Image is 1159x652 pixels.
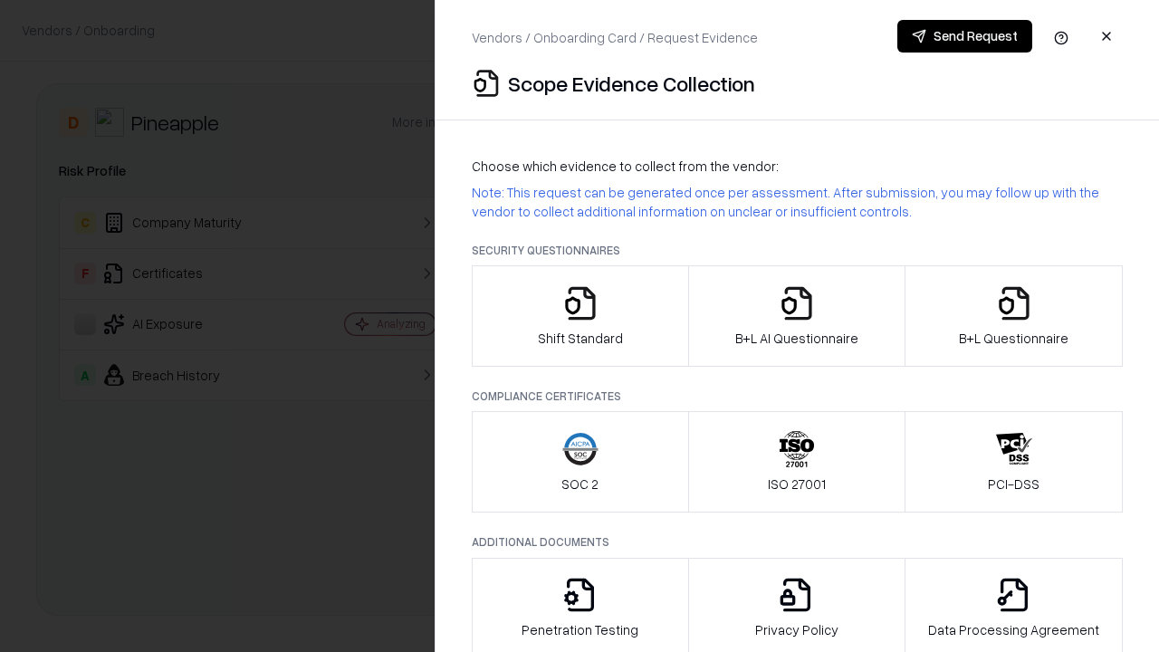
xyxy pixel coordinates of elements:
button: B+L AI Questionnaire [688,265,906,367]
p: Shift Standard [538,329,623,348]
p: Scope Evidence Collection [508,69,755,98]
p: Note: This request can be generated once per assessment. After submission, you may follow up with... [472,183,1123,221]
p: Penetration Testing [522,620,638,639]
button: ISO 27001 [688,411,906,513]
p: B+L AI Questionnaire [735,329,858,348]
button: Send Request [897,20,1032,53]
p: Privacy Policy [755,620,838,639]
p: Additional Documents [472,534,1123,550]
p: Choose which evidence to collect from the vendor: [472,157,1123,176]
p: PCI-DSS [988,475,1039,494]
p: Data Processing Agreement [928,620,1099,639]
p: Security Questionnaires [472,243,1123,258]
button: PCI-DSS [905,411,1123,513]
button: SOC 2 [472,411,689,513]
p: B+L Questionnaire [959,329,1068,348]
button: B+L Questionnaire [905,265,1123,367]
p: ISO 27001 [768,475,826,494]
p: Vendors / Onboarding Card / Request Evidence [472,28,758,47]
p: Compliance Certificates [472,388,1123,404]
button: Shift Standard [472,265,689,367]
p: SOC 2 [561,475,599,494]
